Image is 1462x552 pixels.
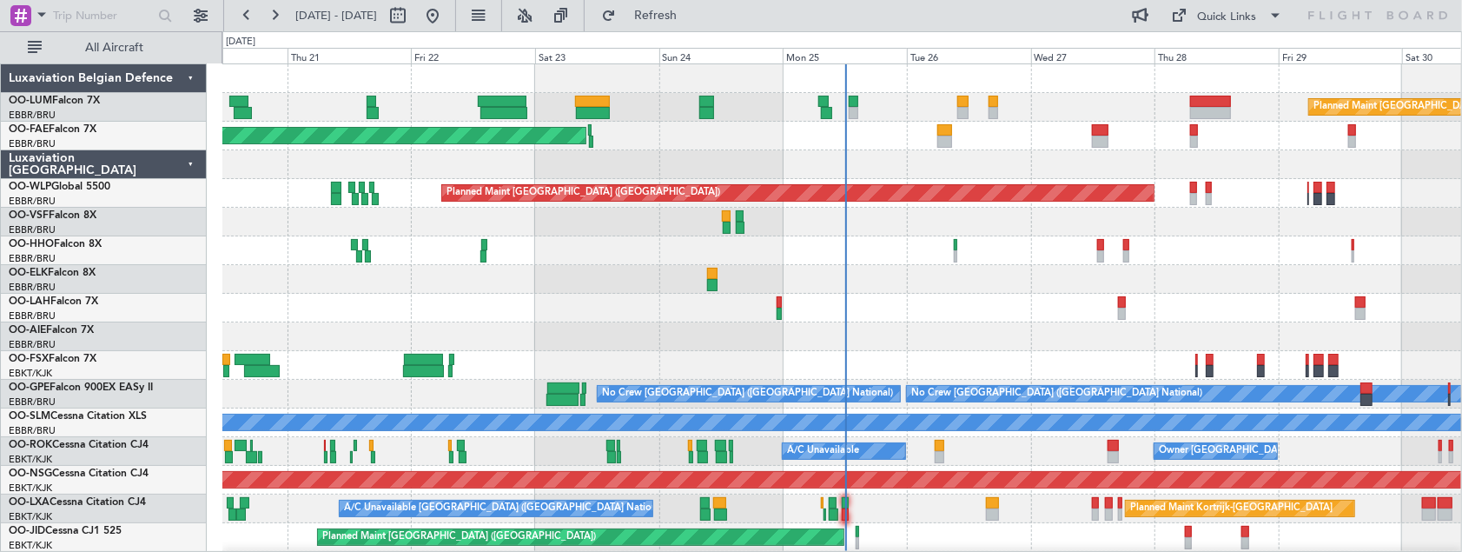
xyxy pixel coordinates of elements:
[288,48,412,63] div: Thu 21
[9,239,54,249] span: OO-HHO
[9,268,96,278] a: OO-ELKFalcon 8X
[45,42,183,54] span: All Aircraft
[9,124,96,135] a: OO-FAEFalcon 7X
[9,424,56,437] a: EBBR/BRU
[9,482,52,495] a: EBKT/KJK
[9,469,149,479] a: OO-NSGCessna Citation CJ4
[9,325,46,336] span: OO-AIE
[411,48,535,63] div: Fri 22
[9,109,56,122] a: EBBR/BRU
[783,48,907,63] div: Mon 25
[9,252,56,265] a: EBBR/BRU
[9,268,48,278] span: OO-ELK
[9,382,50,393] span: OO-GPE
[9,440,52,450] span: OO-ROK
[9,223,56,236] a: EBBR/BRU
[9,354,49,364] span: OO-FSX
[787,438,859,464] div: A/C Unavailable
[322,524,596,550] div: Planned Maint [GEOGRAPHIC_DATA] ([GEOGRAPHIC_DATA])
[9,382,153,393] a: OO-GPEFalcon 900EX EASy II
[9,210,49,221] span: OO-VSF
[19,34,189,62] button: All Aircraft
[9,239,102,249] a: OO-HHOFalcon 8X
[1031,48,1155,63] div: Wed 27
[9,325,94,336] a: OO-AIEFalcon 7X
[911,381,1202,407] div: No Crew [GEOGRAPHIC_DATA] ([GEOGRAPHIC_DATA] National)
[9,281,56,294] a: EBBR/BRU
[9,296,50,307] span: OO-LAH
[53,3,153,29] input: Trip Number
[9,510,52,523] a: EBKT/KJK
[344,495,667,522] div: A/C Unavailable [GEOGRAPHIC_DATA] ([GEOGRAPHIC_DATA] National)
[907,48,1031,63] div: Tue 26
[9,210,96,221] a: OO-VSFFalcon 8X
[1163,2,1292,30] button: Quick Links
[9,411,50,422] span: OO-SLM
[9,96,52,106] span: OO-LUM
[1279,48,1403,63] div: Fri 29
[9,497,146,508] a: OO-LXACessna Citation CJ4
[9,124,49,135] span: OO-FAE
[9,526,122,536] a: OO-JIDCessna CJ1 525
[9,296,98,307] a: OO-LAHFalcon 7X
[1154,48,1279,63] div: Thu 28
[295,8,377,23] span: [DATE] - [DATE]
[9,396,56,409] a: EBBR/BRU
[163,48,288,63] div: Wed 20
[1130,495,1333,522] div: Planned Maint Kortrijk-[GEOGRAPHIC_DATA]
[659,48,784,63] div: Sun 24
[9,96,100,106] a: OO-LUMFalcon 7X
[9,309,56,323] a: EBBR/BRU
[602,381,893,407] div: No Crew [GEOGRAPHIC_DATA] ([GEOGRAPHIC_DATA] National)
[9,182,51,192] span: OO-WLP
[9,497,50,508] span: OO-LXA
[1159,438,1393,464] div: Owner [GEOGRAPHIC_DATA]-[GEOGRAPHIC_DATA]
[9,440,149,450] a: OO-ROKCessna Citation CJ4
[9,195,56,208] a: EBBR/BRU
[9,526,45,536] span: OO-JID
[1198,9,1257,26] div: Quick Links
[9,182,110,192] a: OO-WLPGlobal 5500
[9,367,52,380] a: EBKT/KJK
[9,469,52,479] span: OO-NSG
[9,354,96,364] a: OO-FSXFalcon 7X
[9,411,147,422] a: OO-SLMCessna Citation XLS
[9,137,56,150] a: EBBR/BRU
[9,539,52,552] a: EBKT/KJK
[9,338,56,351] a: EBBR/BRU
[226,35,255,50] div: [DATE]
[447,180,720,206] div: Planned Maint [GEOGRAPHIC_DATA] ([GEOGRAPHIC_DATA])
[9,453,52,466] a: EBKT/KJK
[535,48,659,63] div: Sat 23
[593,2,698,30] button: Refresh
[619,10,692,22] span: Refresh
